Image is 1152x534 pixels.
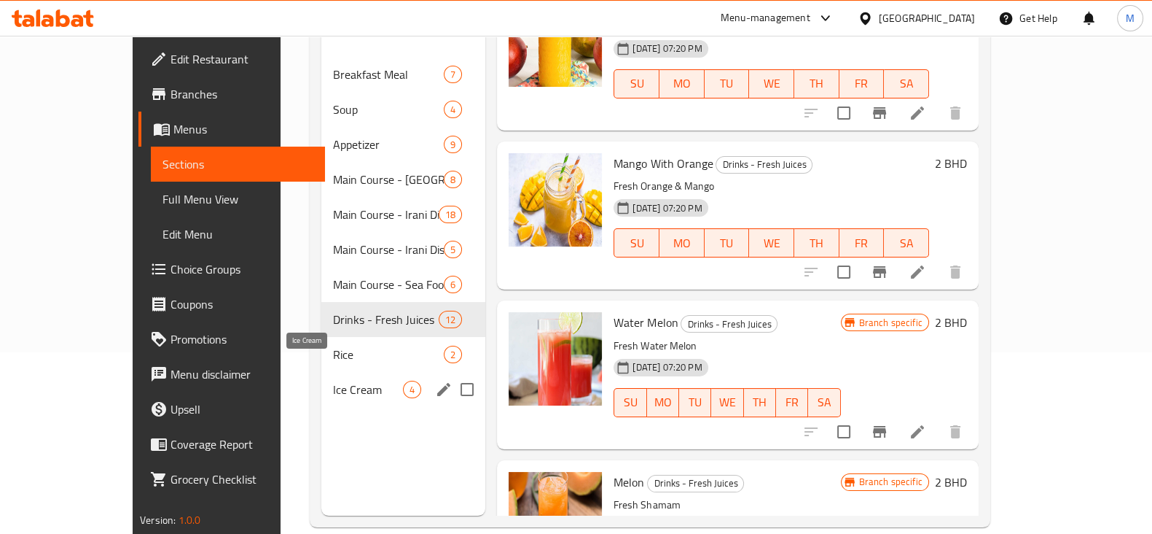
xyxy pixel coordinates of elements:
span: Main Course - Sea Food [333,276,444,293]
a: Coverage Report [138,427,325,462]
button: TH [744,388,776,417]
span: Coverage Report [171,436,313,453]
a: Promotions [138,322,325,357]
span: 18 [439,208,461,222]
div: items [439,311,462,328]
button: TH [794,69,839,98]
span: SA [890,73,923,94]
span: Coupons [171,295,313,313]
span: SU [620,392,640,413]
div: Main Course - Bahraini Dishes [333,171,444,188]
span: 12 [439,313,461,327]
nav: Menu sections [321,51,485,413]
button: WE [711,388,743,417]
span: MO [653,392,673,413]
span: Version: [140,511,176,530]
span: TH [800,73,834,94]
span: Choice Groups [171,260,313,278]
span: TU [710,73,744,94]
span: Promotions [171,330,313,348]
span: Full Menu View [162,190,313,208]
div: items [403,381,421,398]
div: items [444,101,462,118]
span: Edit Menu [162,225,313,243]
span: Main Course - [GEOGRAPHIC_DATA] Dishes [333,171,444,188]
button: SU [614,228,659,258]
span: [DATE] 07:20 PM [627,42,708,55]
span: Grocery Checklist [171,471,313,488]
div: Drinks - Fresh Juices12 [321,302,485,337]
button: delete [938,255,973,290]
span: 9 [444,138,461,152]
div: Main Course - Irani Dishes Saloonah [333,241,444,258]
span: TH [750,392,770,413]
span: SU [620,73,654,94]
span: Rice [333,346,444,363]
a: Full Menu View [151,182,325,217]
span: SU [620,233,654,254]
button: FR [839,69,885,98]
span: Water Melon [614,311,678,333]
span: Upsell [171,400,313,418]
span: 4 [444,103,461,117]
div: items [444,171,462,188]
span: 7 [444,68,461,82]
div: Main Course - Irani Dishes18 [321,197,485,232]
button: delete [938,414,973,449]
button: TH [794,228,839,258]
button: TU [705,228,750,258]
div: Appetizer9 [321,127,485,162]
div: Main Course - [GEOGRAPHIC_DATA] Dishes8 [321,162,485,197]
button: TU [679,388,711,417]
span: Melon [614,471,644,493]
span: Drinks - Fresh Juices [648,475,743,492]
span: WE [717,392,737,413]
div: Soup4 [321,92,485,127]
h6: 2 BHD [935,472,967,492]
button: edit [433,379,455,400]
button: Branch-specific-item [862,414,897,449]
a: Edit Menu [151,217,325,252]
div: items [444,66,462,83]
span: 8 [444,173,461,187]
div: Drinks - Fresh Juices [647,475,744,492]
span: Drinks - Fresh Juices [333,311,439,328]
span: Menus [173,120,313,138]
button: FR [839,228,885,258]
button: SA [884,228,929,258]
div: Rice2 [321,337,485,372]
a: Choice Groups [138,252,325,287]
a: Coupons [138,287,325,322]
span: Branch specific [853,475,928,489]
p: Fresh Orange & Mango [614,177,928,196]
button: SA [808,388,840,417]
a: Menu disclaimer [138,357,325,392]
div: Drinks - Fresh Juices [716,156,812,174]
a: Sections [151,147,325,182]
span: Breakfast Meal [333,66,444,83]
span: SA [814,392,834,413]
a: Edit Restaurant [138,42,325,77]
div: items [444,346,462,363]
img: Mango With Orange [509,153,602,247]
span: MO [665,233,699,254]
div: Main Course - Irani Dishes Saloonah5 [321,232,485,267]
a: Branches [138,77,325,112]
span: [DATE] 07:20 PM [627,201,708,215]
span: Select to update [828,417,859,447]
span: Soup [333,101,444,118]
p: Fresh Shamam [614,496,840,514]
button: WE [749,69,794,98]
img: Water Melon [509,312,602,406]
span: Sections [162,155,313,173]
div: Menu-management [721,9,810,27]
span: 6 [444,278,461,292]
span: SA [890,233,923,254]
div: items [439,206,462,223]
span: Mango With Orange [614,152,713,174]
span: Appetizer [333,136,444,153]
